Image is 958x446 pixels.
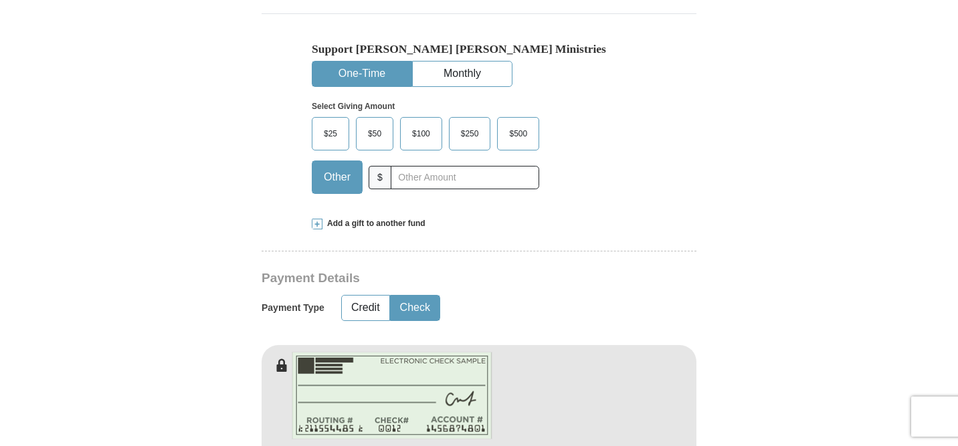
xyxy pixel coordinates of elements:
[342,296,389,320] button: Credit
[312,42,646,56] h5: Support [PERSON_NAME] [PERSON_NAME] Ministries
[317,124,344,144] span: $25
[361,124,388,144] span: $50
[413,62,512,86] button: Monthly
[405,124,437,144] span: $100
[317,167,357,187] span: Other
[312,102,395,111] strong: Select Giving Amount
[322,218,425,229] span: Add a gift to another fund
[292,352,492,439] img: check-en.png
[454,124,486,144] span: $250
[312,62,411,86] button: One-Time
[262,302,324,314] h5: Payment Type
[262,271,603,286] h3: Payment Details
[369,166,391,189] span: $
[391,296,440,320] button: Check
[391,166,539,189] input: Other Amount
[502,124,534,144] span: $500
